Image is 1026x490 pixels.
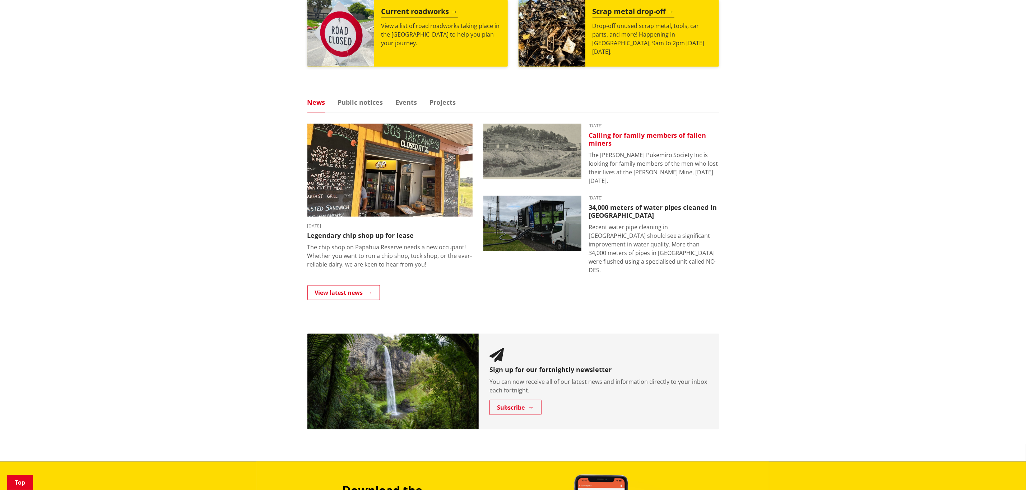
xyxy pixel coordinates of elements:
img: Glen Afton Mine 1939 [483,124,581,179]
a: Public notices [338,99,383,105]
h3: Legendary chip shop up for lease [307,232,473,240]
a: Projects [430,99,456,105]
img: Jo's takeaways, Papahua Reserve, Raglan [307,124,473,217]
a: Subscribe [489,400,542,415]
time: [DATE] [589,124,719,128]
h2: Scrap metal drop-off [593,7,674,18]
img: Newsletter banner [307,334,479,429]
p: Recent water pipe cleaning in [GEOGRAPHIC_DATA] should see a significant improvement in water qua... [589,223,719,274]
a: Top [7,475,33,490]
time: [DATE] [589,196,719,200]
h3: Sign up for our fortnightly newsletter [489,366,708,374]
a: [DATE] 34,000 meters of water pipes cleaned in [GEOGRAPHIC_DATA] Recent water pipe cleaning in [G... [483,196,719,274]
iframe: Messenger Launcher [993,460,1019,486]
p: You can now receive all of our latest news and information directly to your inbox each fortnight. [489,377,708,395]
p: View a list of road roadworks taking place in the [GEOGRAPHIC_DATA] to help you plan your journey. [381,22,501,47]
p: The chip shop on Papahua Reserve needs a new occupant! Whether you want to run a chip shop, tuck ... [307,243,473,269]
time: [DATE] [307,224,473,228]
a: A black-and-white historic photograph shows a hillside with trees, small buildings, and cylindric... [483,124,719,185]
h2: Current roadworks [381,7,458,18]
p: Drop-off unused scrap metal, tools, car parts, and more! Happening in [GEOGRAPHIC_DATA], 9am to 2... [593,22,712,56]
a: Events [396,99,417,105]
a: View latest news [307,285,380,300]
img: NO-DES unit flushing water pipes in Huntly [483,196,581,251]
p: The [PERSON_NAME] Pukemiro Society Inc is looking for family members of the men who lost their li... [589,151,719,185]
a: News [307,99,325,105]
a: Outdoor takeaway stand with chalkboard menus listing various foods, like burgers and chips. A fri... [307,124,473,269]
h3: Calling for family members of fallen miners [589,132,719,147]
h3: 34,000 meters of water pipes cleaned in [GEOGRAPHIC_DATA] [589,204,719,219]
